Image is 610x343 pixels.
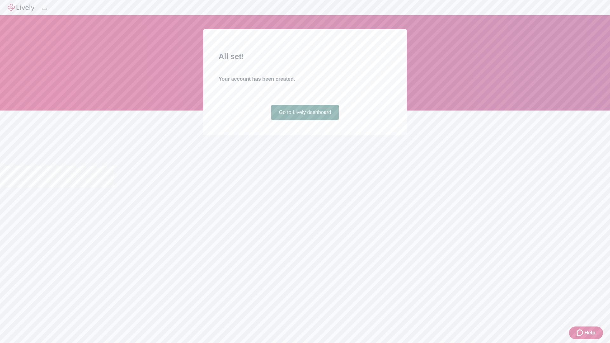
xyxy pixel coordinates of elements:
[8,4,34,11] img: Lively
[219,75,391,83] h4: Your account has been created.
[219,51,391,62] h2: All set!
[569,326,603,339] button: Zendesk support iconHelp
[584,329,595,337] span: Help
[271,105,339,120] a: Go to Lively dashboard
[577,329,584,337] svg: Zendesk support icon
[42,8,47,10] button: Log out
